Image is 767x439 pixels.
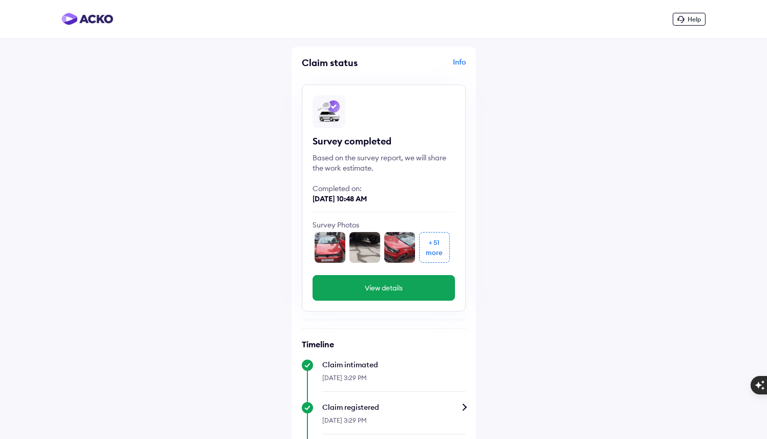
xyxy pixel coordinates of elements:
[313,135,455,148] div: Survey completed
[426,247,443,258] div: more
[322,412,466,434] div: [DATE] 3:29 PM
[322,402,466,412] div: Claim registered
[313,183,455,194] div: Completed on:
[313,194,455,204] div: [DATE] 10:48 AM
[302,57,381,69] div: Claim status
[302,339,466,349] h6: Timeline
[349,232,380,263] img: undercarriage_front
[322,370,466,392] div: [DATE] 3:29 PM
[322,360,466,370] div: Claim intimated
[384,232,415,263] img: front_l_corner
[61,13,113,25] img: horizontal-gradient.png
[313,153,455,173] div: Based on the survey report, we will share the work estimate.
[386,57,466,76] div: Info
[313,220,455,230] div: Survey Photos
[313,275,455,301] button: View details
[315,232,345,263] img: front
[688,15,701,23] span: Help
[429,237,440,247] div: + 51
